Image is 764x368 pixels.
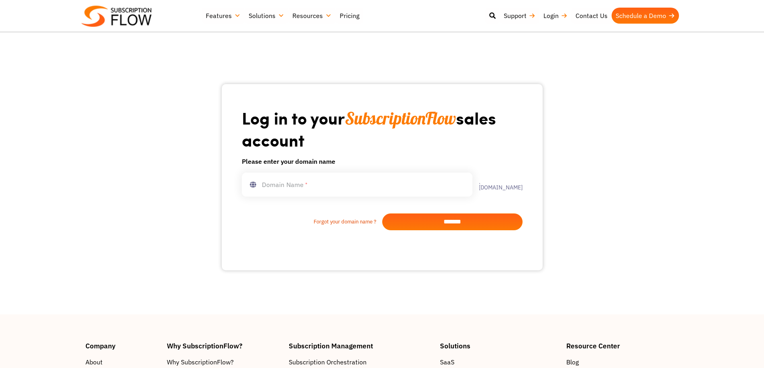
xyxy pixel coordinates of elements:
a: Login [539,8,571,24]
h4: Subscription Management [289,342,432,349]
span: Why SubscriptionFlow? [167,357,234,367]
a: Resources [288,8,336,24]
h4: Resource Center [566,342,679,349]
span: SubscriptionFlow [345,108,456,129]
a: Forgot your domain name ? [242,218,382,226]
h4: Solutions [440,342,558,349]
span: SaaS [440,357,454,367]
h4: Why SubscriptionFlow? [167,342,281,349]
a: Schedule a Demo [612,8,679,24]
a: Support [500,8,539,24]
img: Subscriptionflow [81,6,152,27]
span: Blog [566,357,579,367]
h6: Please enter your domain name [242,157,523,166]
a: About [85,357,159,367]
a: Why SubscriptionFlow? [167,357,281,367]
a: Pricing [336,8,363,24]
a: Features [202,8,245,24]
a: Solutions [245,8,288,24]
span: About [85,357,103,367]
h4: Company [85,342,159,349]
label: .[DOMAIN_NAME] [472,179,523,190]
a: Blog [566,357,679,367]
h1: Log in to your sales account [242,107,523,150]
a: Subscription Orchestration [289,357,432,367]
span: Subscription Orchestration [289,357,367,367]
a: SaaS [440,357,558,367]
a: Contact Us [571,8,612,24]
